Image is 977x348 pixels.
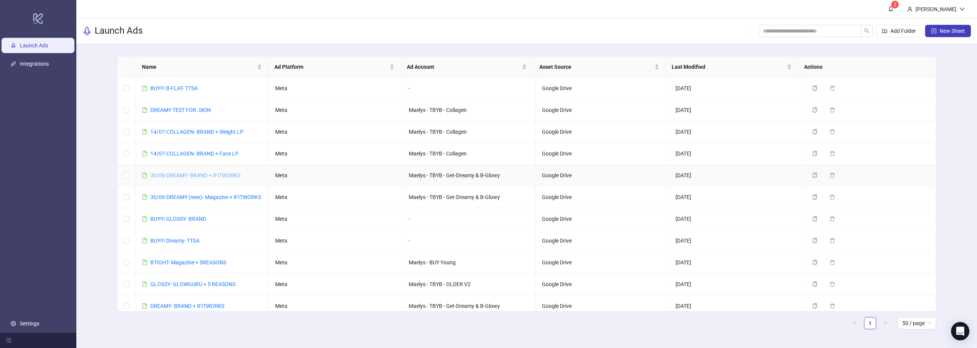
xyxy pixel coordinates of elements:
[830,173,835,178] span: delete
[830,107,835,113] span: delete
[669,186,803,208] td: [DATE]
[536,99,669,121] td: Google Drive
[274,63,388,71] span: Ad Platform
[812,86,817,91] span: copy
[150,216,206,222] a: BUY!!! GLOSSY- BRAND
[536,143,669,165] td: Google Drive
[894,2,896,7] span: 2
[150,129,243,135] a: 14/07-COLLAGEN- BRAND + Weight LP
[536,252,669,274] td: Google Drive
[830,216,835,222] span: delete
[401,57,533,78] th: Ad Account
[536,230,669,252] td: Google Drive
[913,5,959,13] div: [PERSON_NAME]
[142,173,147,178] span: file
[403,295,536,317] td: Maelys - TBYB - Get-Dreamy & B-Glowy
[669,252,803,274] td: [DATE]
[269,78,403,99] td: Meta
[907,6,913,12] span: user
[883,320,888,325] span: right
[142,151,147,156] span: file
[672,63,785,71] span: Last Modified
[864,28,869,34] span: search
[669,274,803,295] td: [DATE]
[669,143,803,165] td: [DATE]
[830,129,835,134] span: delete
[403,121,536,143] td: Maelys - TBYB - Collagen
[142,107,147,113] span: file
[812,107,817,113] span: copy
[812,282,817,287] span: copy
[150,303,224,309] a: DREAMY- BRAND + IFITWORKS
[6,338,11,343] span: menu-fold
[142,129,147,134] span: file
[539,63,653,71] span: Asset Source
[150,151,239,157] a: 14/07-COLLAGEN- BRAND + Face LP
[269,121,403,143] td: Meta
[269,99,403,121] td: Meta
[142,194,147,200] span: file
[536,274,669,295] td: Google Drive
[142,260,147,265] span: file
[879,317,892,329] button: right
[888,6,893,11] span: bell
[812,129,817,134] span: copy
[536,165,669,186] td: Google Drive
[536,295,669,317] td: Google Drive
[812,303,817,309] span: copy
[666,57,798,78] th: Last Modified
[931,28,937,34] span: plus-square
[150,107,211,113] a: DREAMY TEST FOR .SKIN
[403,186,536,208] td: Maelys - TBYB - Get-Dreamy & B-Glowy
[864,317,876,329] a: 1
[812,151,817,156] span: copy
[269,295,403,317] td: Meta
[536,186,669,208] td: Google Drive
[940,28,965,34] span: New Sheet
[812,194,817,200] span: copy
[849,317,861,329] button: left
[849,317,861,329] li: Previous Page
[812,238,817,243] span: copy
[669,208,803,230] td: [DATE]
[268,57,401,78] th: Ad Platform
[830,86,835,91] span: delete
[150,238,200,244] a: BUY!!! Dreamy- TTSA
[142,303,147,309] span: file
[20,42,48,49] a: Launch Ads
[536,121,669,143] td: Google Drive
[876,25,922,37] button: Add Folder
[95,25,143,37] h3: Launch Ads
[890,28,916,34] span: Add Folder
[798,57,930,78] th: Actions
[20,320,39,327] a: Settings
[142,216,147,222] span: file
[142,282,147,287] span: file
[830,238,835,243] span: delete
[812,216,817,222] span: copy
[269,186,403,208] td: Meta
[403,143,536,165] td: Maelys - TBYB - Collagen
[536,78,669,99] td: Google Drive
[951,322,969,340] div: Open Intercom Messenger
[403,274,536,295] td: Maelys - TBYB - OLDER V2
[853,320,857,325] span: left
[269,274,403,295] td: Meta
[959,6,965,12] span: down
[269,208,403,230] td: Meta
[669,78,803,99] td: [DATE]
[830,151,835,156] span: delete
[882,28,887,34] span: folder-add
[812,260,817,265] span: copy
[403,78,536,99] td: -
[150,281,235,287] a: GLOSSY- GLOWGURU + 5 REASONS
[536,208,669,230] td: Google Drive
[403,252,536,274] td: Maelys - BUY Young
[830,303,835,309] span: delete
[830,260,835,265] span: delete
[403,165,536,186] td: Maelys - TBYB - Get-Dreamy & B-Glowy
[403,230,536,252] td: -
[150,172,240,178] a: 30/06-DREAMY- BRAND + IFITWORKS
[864,317,876,329] li: 1
[150,85,198,91] a: BUY!!! B-FLAT- TTSA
